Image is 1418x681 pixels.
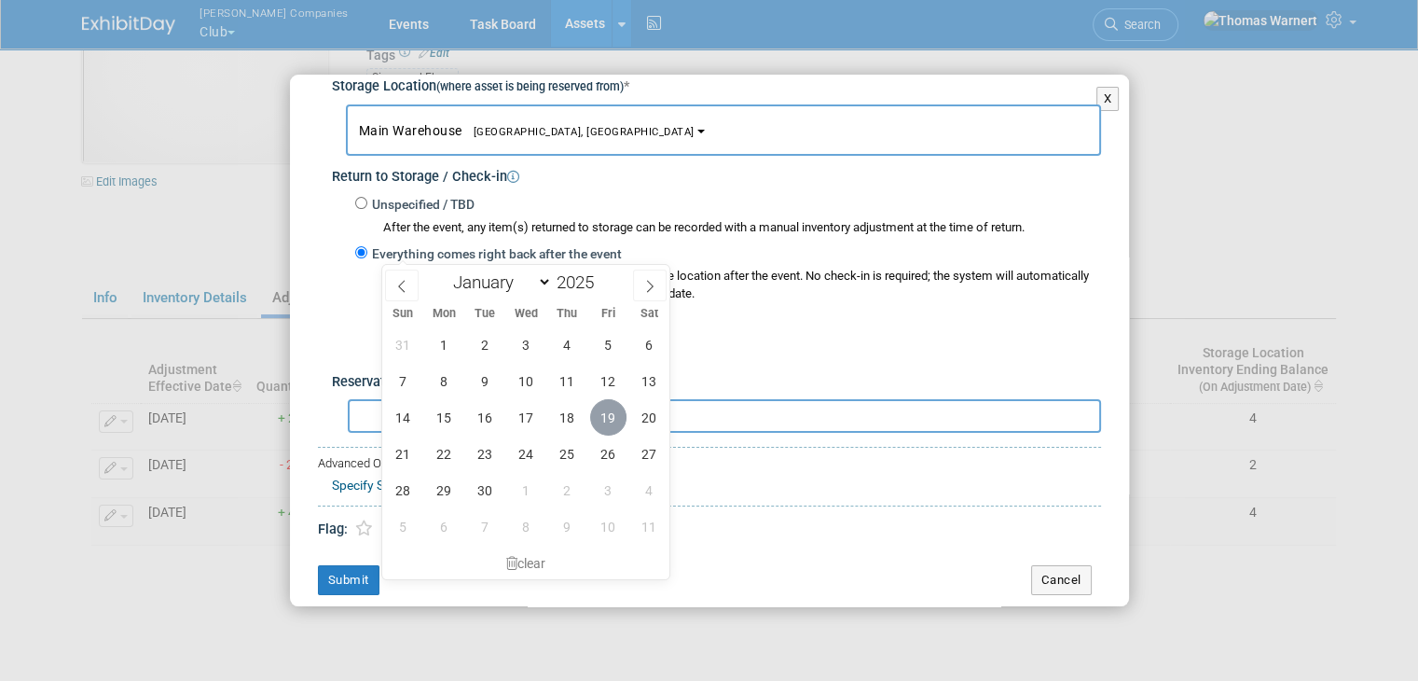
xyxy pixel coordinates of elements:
[385,363,421,399] span: September 7, 2025
[590,436,626,472] span: September 26, 2025
[590,327,626,363] span: September 5, 2025
[426,508,462,545] span: October 6, 2025
[631,327,668,363] span: September 6, 2025
[445,271,552,294] select: Month
[631,399,668,436] span: September 20, 2025
[467,363,503,399] span: September 9, 2025
[508,436,544,472] span: September 24, 2025
[385,327,421,363] span: August 31, 2025
[590,508,626,545] span: October 10, 2025
[382,548,669,579] div: clear
[552,271,608,293] input: Year
[467,472,503,508] span: September 30, 2025
[426,436,462,472] span: September 22, 2025
[367,245,622,264] label: Everything comes right back after the event
[423,308,464,320] span: Mon
[462,126,695,138] span: [GEOGRAPHIC_DATA], [GEOGRAPHIC_DATA]
[355,215,1101,237] div: After the event, any item(s) returned to storage can be recorded with a manual inventory adjustme...
[318,521,348,537] span: Flag:
[332,156,1101,188] div: Return to Storage / Check-in
[590,472,626,508] span: October 3, 2025
[385,399,421,436] span: September 14, 2025
[383,268,1101,303] div: All checked-out items will return to the original storage location after the event. No check-in i...
[332,374,443,390] span: Reservation Notes
[332,66,1101,97] div: Storage Location
[385,508,421,545] span: October 5, 2025
[385,436,421,472] span: September 21, 2025
[426,327,462,363] span: September 1, 2025
[590,363,626,399] span: September 12, 2025
[631,363,668,399] span: September 13, 2025
[426,399,462,436] span: September 15, 2025
[318,565,379,595] button: Submit
[1096,87,1120,111] button: X
[1031,565,1092,595] button: Cancel
[549,436,585,472] span: September 25, 2025
[631,436,668,472] span: September 27, 2025
[426,472,462,508] span: September 29, 2025
[549,363,585,399] span: September 11, 2025
[367,196,475,215] label: Unspecified / TBD
[508,508,544,545] span: October 8, 2025
[332,478,537,493] a: Specify Shipping Logistics Category
[467,399,503,436] span: September 16, 2025
[508,363,544,399] span: September 10, 2025
[549,327,585,363] span: September 4, 2025
[508,399,544,436] span: September 17, 2025
[467,327,503,363] span: September 2, 2025
[549,399,585,436] span: September 18, 2025
[464,308,505,320] span: Tue
[549,508,585,545] span: October 9, 2025
[505,308,546,320] span: Wed
[631,508,668,545] span: October 11, 2025
[508,472,544,508] span: October 1, 2025
[436,80,624,93] small: (where asset is being reserved from)
[346,104,1101,156] button: Main Warehouse[GEOGRAPHIC_DATA], [GEOGRAPHIC_DATA]
[546,308,587,320] span: Thu
[385,472,421,508] span: September 28, 2025
[631,472,668,508] span: October 4, 2025
[383,308,1101,325] div: Return Date:
[590,399,626,436] span: September 19, 2025
[382,308,423,320] span: Sun
[467,508,503,545] span: October 7, 2025
[628,308,669,320] span: Sat
[359,123,695,138] span: Main Warehouse
[426,363,462,399] span: September 8, 2025
[549,472,585,508] span: October 2, 2025
[467,436,503,472] span: September 23, 2025
[318,455,1101,473] div: Advanced Options
[508,327,544,363] span: September 3, 2025
[587,308,628,320] span: Fri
